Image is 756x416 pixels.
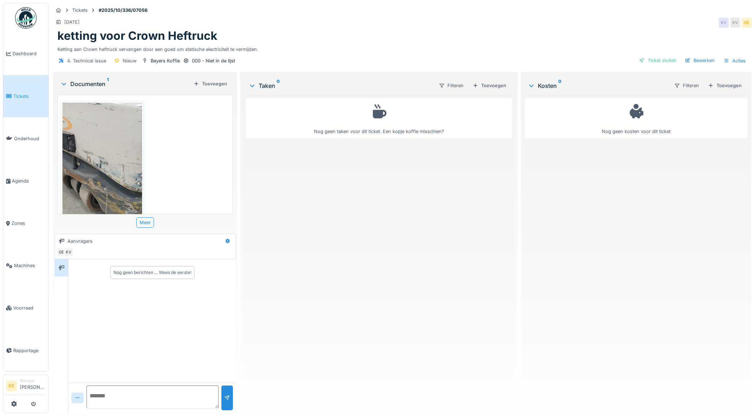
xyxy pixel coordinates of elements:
[57,29,217,43] h1: ketting voor Crown Heftruck
[57,43,747,53] div: Ketting aan Crown heftruck vervangen door een goed om statische electriciteit te vermijden.
[64,19,80,25] div: [DATE]
[13,304,46,311] span: Voorraad
[636,56,679,65] div: Ticket sluiten
[136,217,154,228] div: Meer
[3,33,48,75] a: Dashboard
[14,262,46,269] span: Machines
[107,80,109,88] sup: 1
[67,57,106,64] div: 4. Technical issue
[13,93,46,100] span: Tickets
[6,380,17,391] li: GE
[3,202,48,245] a: Zones
[528,81,668,90] div: Kosten
[250,101,507,135] div: Nog geen taken voor dit ticket. Een kopje koffie misschien?
[705,81,745,90] div: Toevoegen
[742,18,752,28] div: GE
[67,238,93,245] div: Aanvragers
[13,347,46,354] span: Rapportage
[3,160,48,202] a: Agenda
[191,79,230,89] div: Toevoegen
[60,80,191,88] div: Documenten
[15,7,37,29] img: Badge_color-CXgf-gQk.svg
[436,80,467,91] div: Filteren
[682,56,718,65] div: Bewerken
[671,80,702,91] div: Filteren
[719,18,729,28] div: KV
[3,245,48,287] a: Machines
[470,81,509,90] div: Toevoegen
[62,103,142,279] img: vl1fudqn31nhepygo4c8jmlnttn9
[558,81,562,90] sup: 0
[277,81,280,90] sup: 0
[14,135,46,142] span: Onderhoud
[123,57,136,64] div: Nieuw
[530,101,743,135] div: Nog geen kosten voor dit ticket
[720,56,749,66] div: Acties
[56,247,66,257] div: GE
[151,57,180,64] div: Beyers Koffie
[192,57,235,64] div: 000 - Niet in de lijst
[113,269,191,276] div: Nog geen berichten … Wees de eerste!
[6,378,46,395] a: GE Manager[PERSON_NAME]
[72,7,88,14] div: Tickets
[64,247,74,257] div: KV
[3,329,48,372] a: Rapportage
[20,378,46,393] li: [PERSON_NAME]
[13,50,46,57] span: Dashboard
[12,178,46,184] span: Agenda
[249,81,433,90] div: Taken
[11,220,46,227] span: Zones
[730,18,740,28] div: KV
[3,117,48,160] a: Onderhoud
[96,7,150,14] strong: #2025/10/336/07056
[3,75,48,117] a: Tickets
[20,378,46,383] div: Manager
[3,287,48,329] a: Voorraad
